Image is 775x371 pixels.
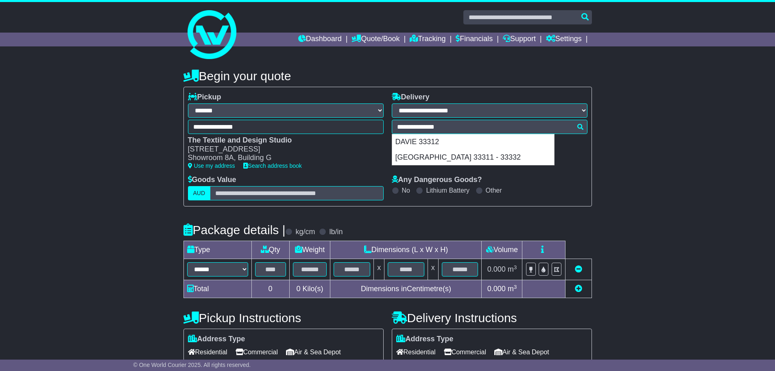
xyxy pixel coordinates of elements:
span: Air & Sea Depot [494,346,549,358]
span: 0 [296,285,300,293]
typeahead: Please provide city [392,120,587,134]
h4: Delivery Instructions [392,311,592,325]
span: © One World Courier 2025. All rights reserved. [133,362,251,368]
td: Qty [251,241,289,259]
span: m [508,265,517,273]
label: Address Type [188,335,245,344]
td: Type [183,241,251,259]
a: Financials [456,33,493,46]
h4: Package details | [183,223,286,237]
div: [STREET_ADDRESS] [188,145,375,154]
span: 0.000 [487,265,506,273]
a: Remove this item [575,265,582,273]
a: Settings [546,33,582,46]
a: Use my address [188,162,235,169]
a: Dashboard [298,33,342,46]
label: Delivery [392,93,430,102]
label: Lithium Battery [426,187,469,194]
td: Dimensions in Centimetre(s) [330,280,482,298]
td: Kilo(s) [289,280,330,298]
a: Tracking [410,33,445,46]
div: The Textile and Design Studio [188,136,375,145]
span: Residential [188,346,227,358]
td: Total [183,280,251,298]
span: Commercial [444,346,486,358]
a: Quote/Book [351,33,400,46]
sup: 3 [514,284,517,290]
a: Search address book [243,162,302,169]
label: No [402,187,410,194]
div: Showroom 8A, Building G [188,154,375,162]
label: AUD [188,186,211,200]
td: 0 [251,280,289,298]
label: kg/cm [295,228,315,237]
label: Any Dangerous Goods? [392,176,482,184]
td: Volume [482,241,522,259]
span: m [508,285,517,293]
label: lb/in [329,228,343,237]
a: Add new item [575,285,582,293]
label: Address Type [396,335,454,344]
sup: 3 [514,264,517,270]
span: Residential [396,346,436,358]
h4: Begin your quote [183,69,592,83]
label: Goods Value [188,176,236,184]
span: Commercial [236,346,278,358]
a: Support [503,33,536,46]
span: Air & Sea Depot [286,346,341,358]
td: x [374,259,384,280]
div: [GEOGRAPHIC_DATA] 33311 - 33332 [392,150,554,165]
td: Dimensions (L x W x H) [330,241,482,259]
label: Pickup [188,93,221,102]
td: x [428,259,438,280]
h4: Pickup Instructions [183,311,384,325]
td: Weight [289,241,330,259]
div: DAVIE 33312 [392,134,554,150]
label: Other [486,187,502,194]
span: 0.000 [487,285,506,293]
